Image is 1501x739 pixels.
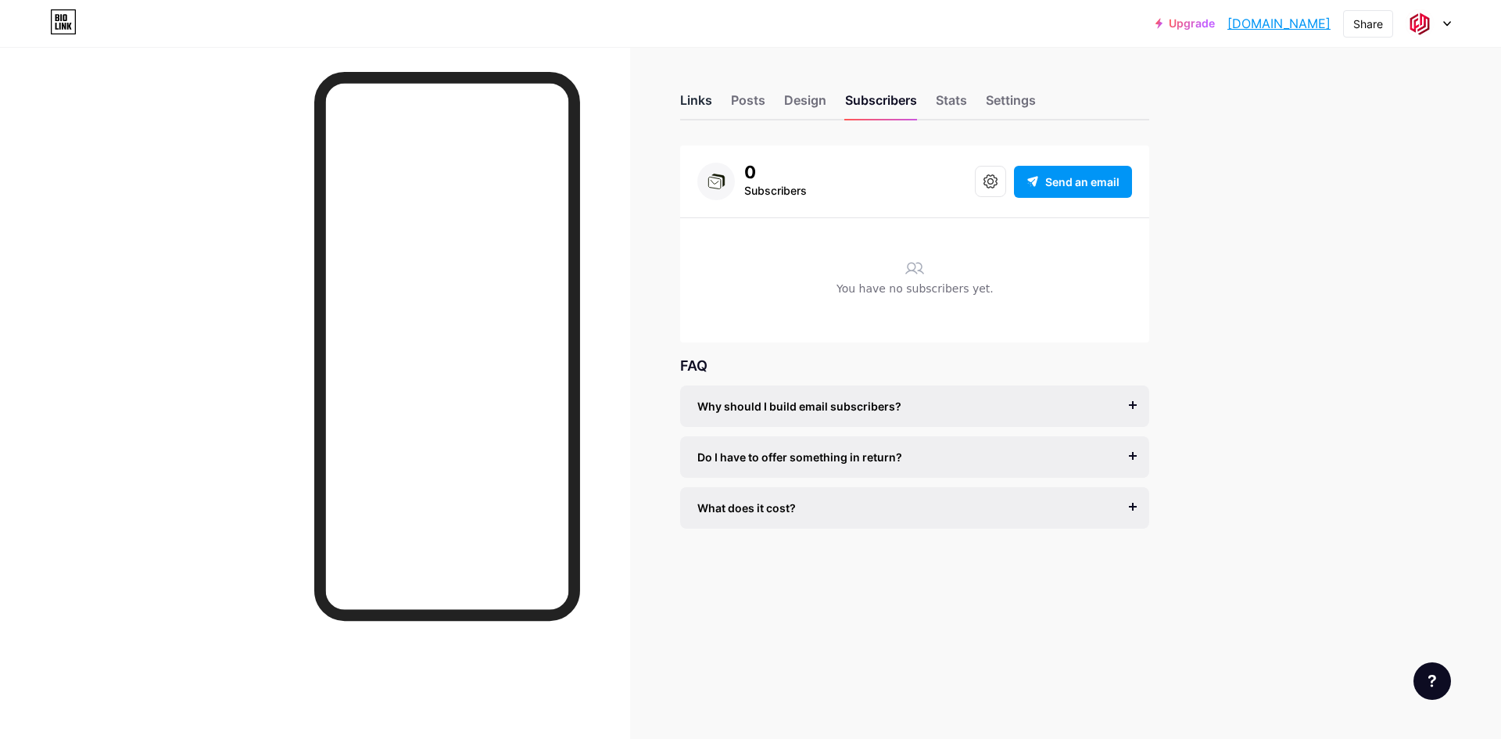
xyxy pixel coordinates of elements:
[731,91,765,119] div: Posts
[1353,16,1383,32] div: Share
[697,449,902,465] span: Do I have to offer something in return?
[697,500,796,516] span: What does it cost?
[784,91,826,119] div: Design
[680,355,1149,376] div: FAQ
[697,398,901,414] span: Why should I build email subscribers?
[744,163,807,181] div: 0
[986,91,1036,119] div: Settings
[1227,14,1331,33] a: [DOMAIN_NAME]
[697,281,1132,305] div: You have no subscribers yet.
[1045,174,1119,190] span: Send an email
[1155,17,1215,30] a: Upgrade
[680,91,712,119] div: Links
[744,181,807,200] div: Subscribers
[1405,9,1435,38] img: financemagic
[936,91,967,119] div: Stats
[845,91,917,119] div: Subscribers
